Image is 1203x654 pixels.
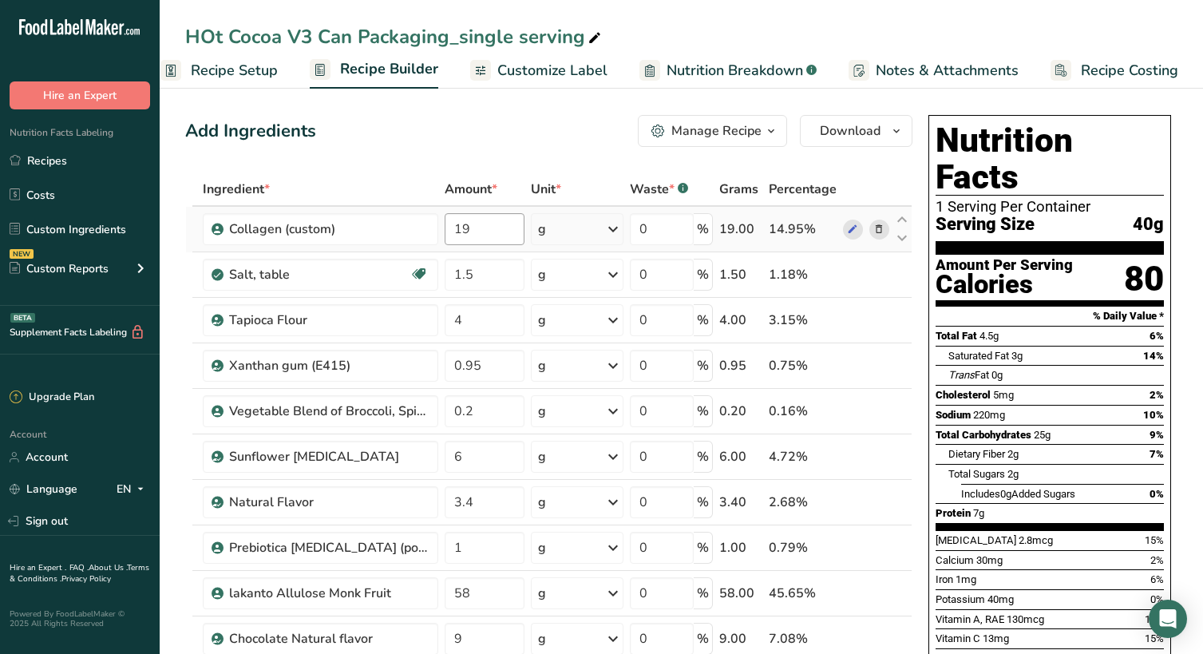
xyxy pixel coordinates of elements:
a: Hire an Expert . [10,562,66,573]
div: 0.20 [719,402,762,421]
div: 0.75% [769,356,837,375]
a: Recipe Setup [160,53,278,89]
span: Percentage [769,180,837,199]
div: g [538,447,546,466]
span: 30mg [976,554,1003,566]
span: Sodium [936,409,971,421]
div: g [538,493,546,512]
div: Collagen (custom) [229,220,429,239]
div: NEW [10,249,34,259]
div: Manage Recipe [671,121,762,141]
i: Trans [948,369,975,381]
a: Language [10,475,77,503]
div: 6.00 [719,447,762,466]
div: Tapioca Flour [229,311,429,330]
span: Total Fat [936,330,977,342]
div: Prebiotica [MEDICAL_DATA] (powder) [229,538,429,557]
div: g [538,538,546,557]
span: 15% [1145,613,1164,625]
div: 1.50 [719,265,762,284]
div: 9.00 [719,629,762,648]
div: 1.00 [719,538,762,557]
div: 3.40 [719,493,762,512]
a: About Us . [89,562,127,573]
span: 0% [1150,593,1164,605]
span: 13mg [983,632,1009,644]
span: 4.5g [979,330,999,342]
span: 10% [1143,409,1164,421]
div: Amount Per Serving [936,258,1073,273]
button: Hire an Expert [10,81,150,109]
span: Serving Size [936,215,1035,235]
div: 14.95% [769,220,837,239]
div: 0.79% [769,538,837,557]
div: g [538,220,546,239]
div: 2.68% [769,493,837,512]
div: HOt Cocoa V3 Can Packaging_single serving [185,22,604,51]
div: Vegetable Blend of Broccoli, Spinach, Sweet Potato, Orange, Pumpkin, Maitake Mushroom, Papaya [229,402,429,421]
button: Download [800,115,912,147]
span: Total Carbohydrates [936,429,1031,441]
div: Chocolate Natural flavor [229,629,429,648]
span: Dietary Fiber [948,448,1005,460]
span: 2.8mcg [1019,534,1053,546]
span: 0% [1150,488,1164,500]
div: 58.00 [719,584,762,603]
span: 2% [1150,389,1164,401]
span: Saturated Fat [948,350,1009,362]
section: % Daily Value * [936,307,1164,326]
span: 14% [1143,350,1164,362]
div: 7.08% [769,629,837,648]
span: Potassium [936,593,985,605]
div: 0.16% [769,402,837,421]
div: 45.65% [769,584,837,603]
button: Manage Recipe [638,115,787,147]
span: Nutrition Breakdown [667,60,803,81]
div: g [538,356,546,375]
a: Recipe Builder [310,51,438,89]
span: 3g [1011,350,1023,362]
span: 40g [1133,215,1164,235]
div: Xanthan gum (E415) [229,356,429,375]
span: 0g [1000,488,1011,500]
h1: Nutrition Facts [936,122,1164,196]
span: Recipe Setup [191,60,278,81]
span: 9% [1150,429,1164,441]
div: g [538,629,546,648]
span: 220mg [973,409,1005,421]
span: 25g [1034,429,1051,441]
span: 7% [1150,448,1164,460]
span: Calcium [936,554,974,566]
div: g [538,402,546,421]
span: Vitamin C [936,632,980,644]
div: g [538,584,546,603]
span: 40mg [987,593,1014,605]
div: Custom Reports [10,260,109,277]
span: Recipe Builder [340,58,438,80]
span: 0g [991,369,1003,381]
span: Vitamin A, RAE [936,613,1004,625]
div: lakanto Allulose Monk Fruit [229,584,429,603]
div: Salt, table [229,265,410,284]
span: 7g [973,507,984,519]
span: 130mcg [1007,613,1044,625]
div: 4.00 [719,311,762,330]
div: Open Intercom Messenger [1149,600,1187,638]
a: Customize Label [470,53,607,89]
div: 1.18% [769,265,837,284]
div: Sunflower [MEDICAL_DATA] [229,447,429,466]
span: 15% [1145,534,1164,546]
a: Notes & Attachments [849,53,1019,89]
div: 1 Serving Per Container [936,199,1164,215]
div: 3.15% [769,311,837,330]
span: Customize Label [497,60,607,81]
div: g [538,265,546,284]
span: Download [820,121,880,141]
div: BETA [10,313,35,323]
a: Recipe Costing [1051,53,1178,89]
span: Includes Added Sugars [961,488,1075,500]
div: Upgrade Plan [10,390,94,406]
span: Notes & Attachments [876,60,1019,81]
span: 2g [1007,448,1019,460]
span: Ingredient [203,180,270,199]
